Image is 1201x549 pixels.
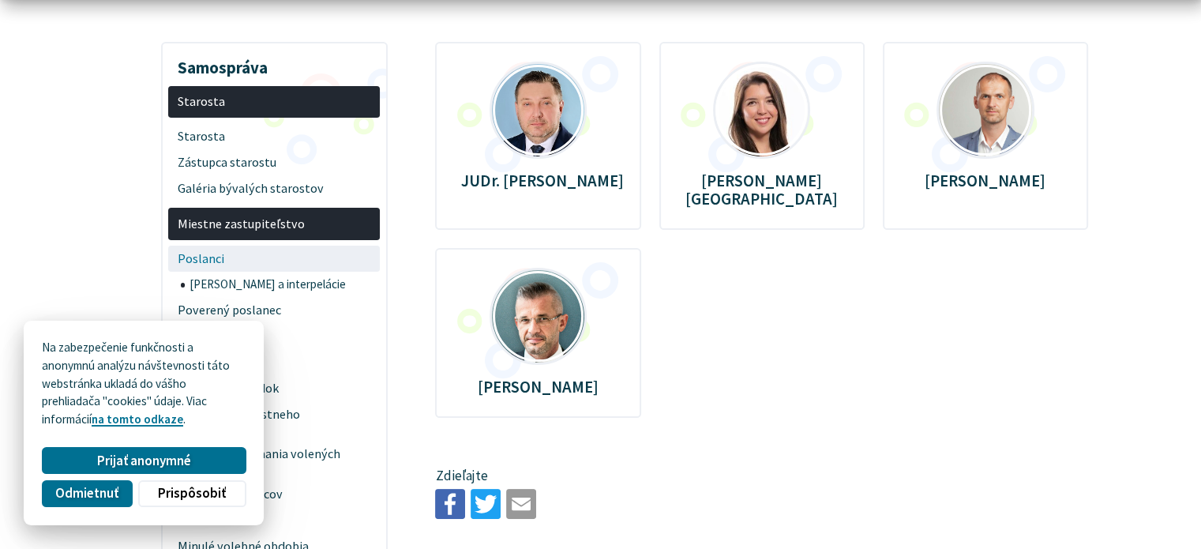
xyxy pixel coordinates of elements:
[178,375,371,401] span: Rokovací poriadok
[168,297,380,323] a: Poverený poslanec
[685,171,839,208] p: [PERSON_NAME][GEOGRAPHIC_DATA]
[181,272,381,297] a: [PERSON_NAME] a interpelácie
[435,466,968,487] p: Zdieľajte
[168,150,380,176] a: Zástupca starostu
[168,481,380,507] a: Odmeny poslancov
[178,124,371,150] span: Starosta
[42,447,246,474] button: Prijať anonymné
[908,171,1063,190] p: [PERSON_NAME]
[939,64,1032,157] img: marek_fedorecko
[168,375,380,401] a: Rokovací poriadok
[92,412,183,427] a: na tomto odkaze
[178,507,371,533] span: Poslanecké dni
[42,480,132,507] button: Odmietnuť
[190,272,371,297] span: [PERSON_NAME] a interpelácie
[506,489,536,519] img: Zdieľať e-mailom
[168,323,380,349] a: Miestna rada
[168,208,380,240] a: Miestne zastupiteľstvo
[42,339,246,429] p: Na zabezpečenie funkčnosti a anonymnú analýzu návštevnosti táto webstránka ukladá do vášho prehli...
[168,124,380,150] a: Starosta
[178,401,371,442] span: Zasadnutia miestneho zastupiteľstva
[168,401,380,442] a: Zasadnutia miestneho zastupiteľstva
[178,176,371,202] span: Galéria bývalých starostov
[168,507,380,533] a: Poslanecké dni
[97,453,191,469] span: Prijať anonymné
[178,211,371,237] span: Miestne zastupiteľstvo
[55,485,118,502] span: Odmietnuť
[461,171,616,190] p: JUDr. [PERSON_NAME]
[168,442,380,482] a: Majetkové priznania volených orgánov
[168,349,380,375] a: Komisie
[461,378,616,396] p: [PERSON_NAME]
[168,86,380,118] a: Starosta
[178,150,371,176] span: Zástupca starostu
[138,480,246,507] button: Prispôsobiť
[168,47,380,80] h3: Samospráva
[178,481,371,507] span: Odmeny poslancov
[178,297,371,323] span: Poverený poslanec
[715,64,809,157] img: Obrázok2
[178,349,371,375] span: Komisie
[178,88,371,115] span: Starosta
[435,489,465,519] img: Zdieľať na Facebooku
[178,323,371,349] span: Miestna rada
[178,246,371,272] span: Poslanci
[492,270,585,363] img: Miro_Spak_A5
[471,489,501,519] img: Zdieľať na Twitteri
[178,442,371,482] span: Majetkové priznania volených orgánov
[158,485,226,502] span: Prispôsobiť
[168,246,380,272] a: Poslanci
[492,64,585,157] img: Mgr.Ing._Milo___Ihn__t__2_
[168,176,380,202] a: Galéria bývalých starostov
